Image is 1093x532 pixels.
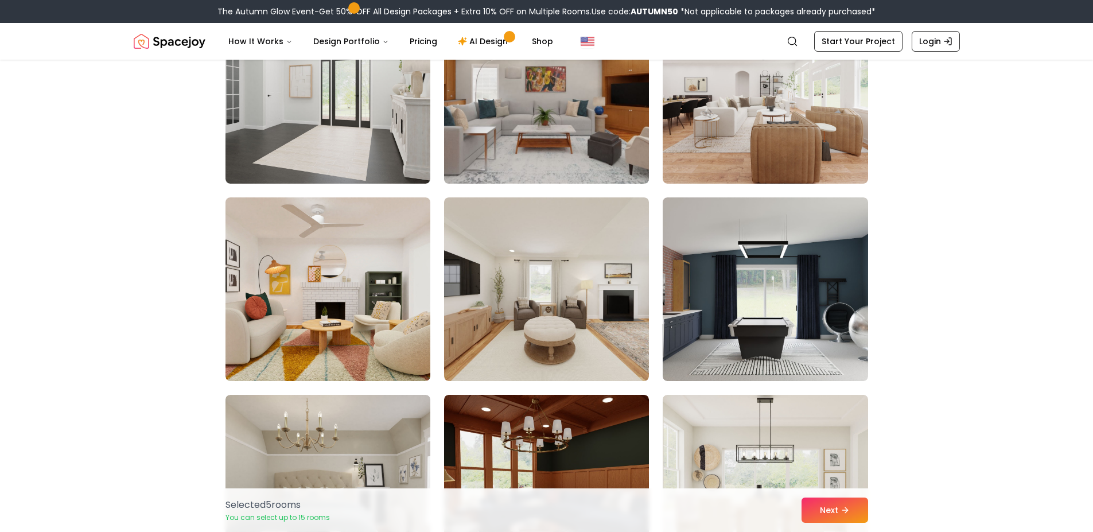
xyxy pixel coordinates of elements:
[134,30,205,53] a: Spacejoy
[449,30,520,53] a: AI Design
[225,513,330,522] p: You can select up to 15 rooms
[219,30,302,53] button: How It Works
[592,6,678,17] span: Use code:
[400,30,446,53] a: Pricing
[678,6,876,17] span: *Not applicable to packages already purchased*
[225,498,330,512] p: Selected 5 room s
[217,6,876,17] div: The Autumn Glow Event-Get 50% OFF All Design Packages + Extra 10% OFF on Multiple Rooms.
[814,31,903,52] a: Start Your Project
[912,31,960,52] a: Login
[663,197,868,381] img: Room room-12
[581,34,594,48] img: United States
[219,30,562,53] nav: Main
[304,30,398,53] button: Design Portfolio
[225,197,430,381] img: Room room-10
[134,23,960,60] nav: Global
[444,197,649,381] img: Room room-11
[134,30,205,53] img: Spacejoy Logo
[802,498,868,523] button: Next
[523,30,562,53] a: Shop
[631,6,678,17] b: AUTUMN50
